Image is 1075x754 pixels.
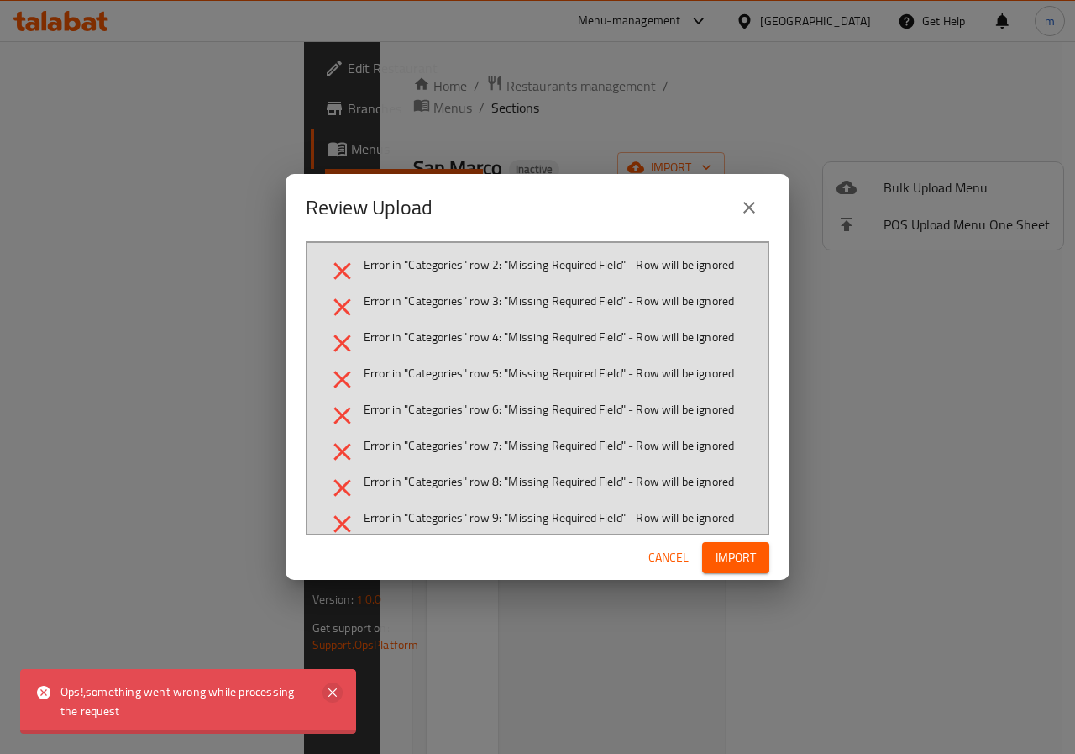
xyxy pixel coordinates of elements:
h2: Review Upload [306,194,433,221]
span: Error in "Categories" row 2: "Missing Required Field" - Row will be ignored [364,256,734,273]
span: Import [716,547,756,568]
button: Cancel [642,542,695,573]
button: close [729,187,769,228]
span: Error in "Categories" row 3: "Missing Required Field" - Row will be ignored [364,293,734,309]
span: Error in "Categories" row 8: "Missing Required Field" - Row will be ignored [364,473,734,490]
div: Ops!,something went wrong while processing the request [60,683,309,720]
span: Error in "Categories" row 7: "Missing Required Field" - Row will be ignored [364,437,734,454]
span: Cancel [648,547,689,568]
span: Error in "Categories" row 6: "Missing Required Field" - Row will be ignored [364,401,734,418]
span: Error in "Categories" row 9: "Missing Required Field" - Row will be ignored [364,509,734,526]
span: Error in "Categories" row 5: "Missing Required Field" - Row will be ignored [364,365,734,382]
span: Error in "Categories" row 4: "Missing Required Field" - Row will be ignored [364,329,734,345]
button: Import [702,542,769,573]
